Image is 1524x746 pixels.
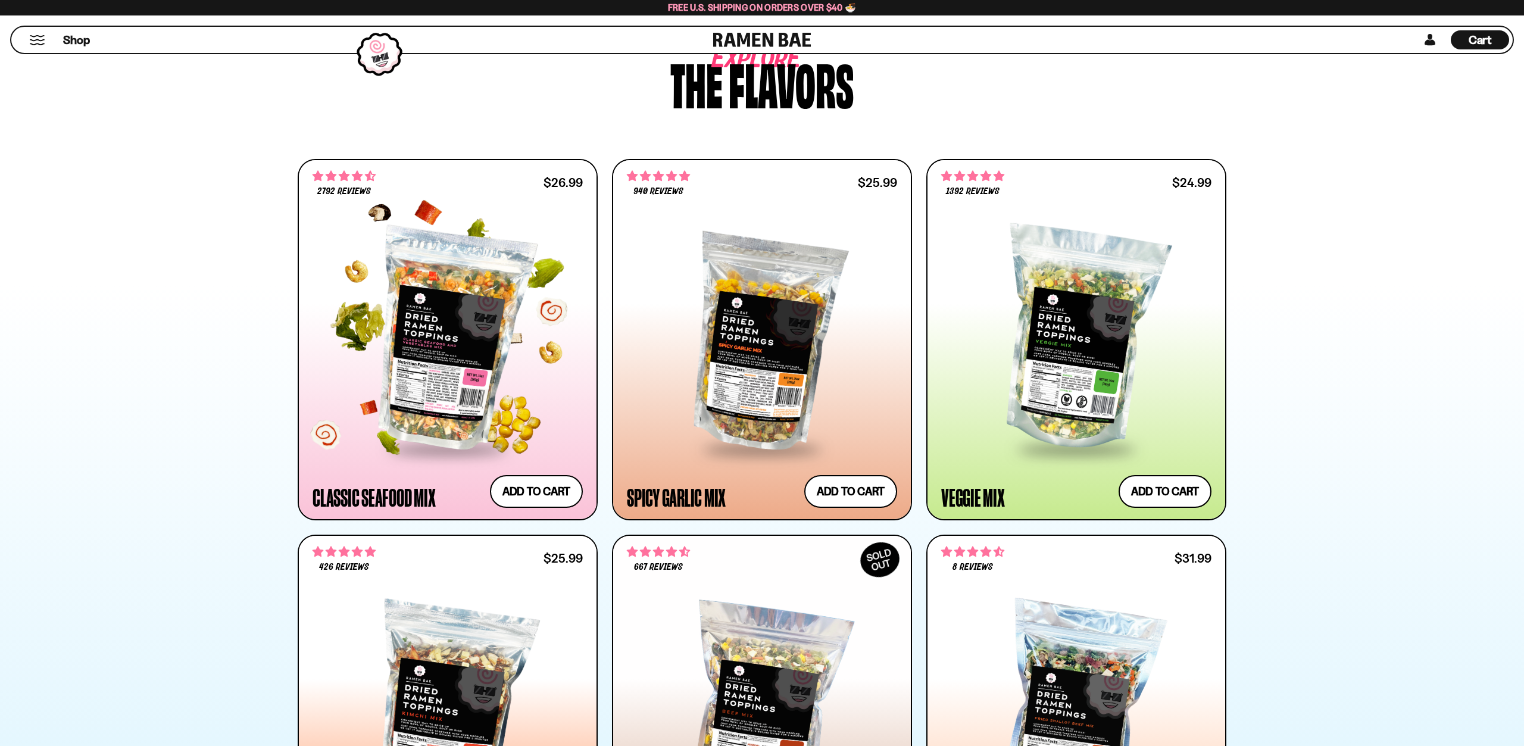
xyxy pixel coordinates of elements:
a: 4.75 stars 940 reviews $25.99 Spicy Garlic Mix Add to cart [612,159,912,520]
a: 4.76 stars 1392 reviews $24.99 Veggie Mix Add to cart [926,159,1226,520]
div: $26.99 [544,177,583,188]
div: $24.99 [1172,177,1211,188]
div: flavors [729,54,854,111]
div: Spicy Garlic Mix [627,486,726,508]
span: 4.76 stars [313,544,376,560]
div: SOLD OUT [854,536,905,583]
span: 940 reviews [633,187,683,196]
a: 4.68 stars 2792 reviews $26.99 Classic Seafood Mix Add to cart [298,159,598,520]
span: 1392 reviews [946,187,1000,196]
span: Free U.S. Shipping on Orders over $40 🍜 [668,2,857,13]
span: 667 reviews [634,563,683,572]
a: Shop [63,30,90,49]
a: Cart [1451,27,1509,53]
span: Explore [712,54,764,65]
span: 2792 reviews [317,187,371,196]
div: $25.99 [858,177,897,188]
div: $31.99 [1175,553,1211,564]
button: Add to cart [1119,475,1211,508]
span: 4.76 stars [941,168,1004,184]
span: 4.75 stars [627,168,690,184]
span: Cart [1469,33,1492,47]
div: $25.99 [544,553,583,564]
span: 4.62 stars [941,544,1004,560]
span: 426 reviews [319,563,369,572]
span: Shop [63,32,90,48]
button: Add to cart [490,475,583,508]
div: Classic Seafood Mix [313,486,435,508]
button: Add to cart [804,475,897,508]
span: 8 reviews [952,563,993,572]
button: Mobile Menu Trigger [29,35,45,45]
div: The [670,54,723,111]
span: 4.68 stars [313,168,376,184]
span: 4.64 stars [627,544,690,560]
div: Veggie Mix [941,486,1005,508]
